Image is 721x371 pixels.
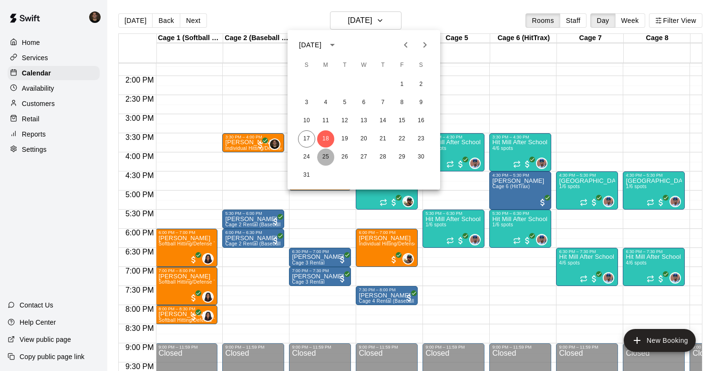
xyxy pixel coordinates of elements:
[317,148,334,166] button: 25
[355,130,372,148] button: 20
[299,40,321,50] div: [DATE]
[317,130,334,148] button: 18
[374,94,391,111] button: 7
[393,148,411,166] button: 29
[374,148,391,166] button: 28
[317,112,334,129] button: 11
[298,112,315,129] button: 10
[355,94,372,111] button: 6
[317,94,334,111] button: 4
[374,130,391,148] button: 21
[412,94,430,111] button: 9
[298,56,315,75] span: Sunday
[393,112,411,129] button: 15
[412,148,430,166] button: 30
[355,112,372,129] button: 13
[393,56,411,75] span: Friday
[336,130,353,148] button: 19
[415,35,434,54] button: Next month
[336,112,353,129] button: 12
[374,112,391,129] button: 14
[298,148,315,166] button: 24
[412,130,430,148] button: 23
[336,148,353,166] button: 26
[374,56,391,75] span: Thursday
[393,130,411,148] button: 22
[298,94,315,111] button: 3
[355,56,372,75] span: Wednesday
[336,56,353,75] span: Tuesday
[412,56,430,75] span: Saturday
[336,94,353,111] button: 5
[298,130,315,148] button: 17
[393,94,411,111] button: 8
[355,148,372,166] button: 27
[396,35,415,54] button: Previous month
[412,112,430,129] button: 16
[393,76,411,93] button: 1
[412,76,430,93] button: 2
[298,167,315,184] button: 31
[317,56,334,75] span: Monday
[324,37,340,53] button: calendar view is open, switch to year view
